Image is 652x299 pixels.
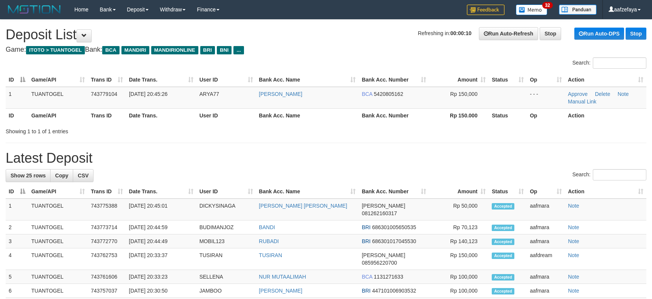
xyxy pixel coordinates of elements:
[126,234,196,248] td: [DATE] 20:44:49
[362,288,370,294] span: BRI
[126,284,196,298] td: [DATE] 20:30:50
[6,199,28,220] td: 1
[527,220,565,234] td: aafmara
[6,108,28,122] th: ID
[362,252,405,258] span: [PERSON_NAME]
[429,284,489,298] td: Rp 100,000
[467,5,505,15] img: Feedback.jpg
[126,185,196,199] th: Date Trans.: activate to sort column ascending
[527,199,565,220] td: aafmara
[126,220,196,234] td: [DATE] 20:44:59
[259,203,347,209] a: [PERSON_NAME] [PERSON_NAME]
[359,73,429,87] th: Bank Acc. Number: activate to sort column ascending
[196,199,256,220] td: DICKYSINAGA
[126,270,196,284] td: [DATE] 20:33:23
[6,284,28,298] td: 6
[527,248,565,270] td: aafdream
[6,234,28,248] td: 3
[233,46,244,54] span: ...
[593,57,646,69] input: Search:
[6,87,28,109] td: 1
[6,169,51,182] a: Show 25 rows
[568,238,579,244] a: Note
[540,27,561,40] a: Stop
[256,185,359,199] th: Bank Acc. Name: activate to sort column ascending
[359,185,429,199] th: Bank Acc. Number: activate to sort column ascending
[196,108,256,122] th: User ID
[259,274,306,280] a: NUR MUTAALIMAH
[200,46,215,54] span: BRI
[429,185,489,199] th: Amount: activate to sort column ascending
[256,108,359,122] th: Bank Acc. Name
[565,185,646,199] th: Action: activate to sort column ascending
[88,73,126,87] th: Trans ID: activate to sort column ascending
[259,288,302,294] a: [PERSON_NAME]
[527,270,565,284] td: aafmara
[527,108,565,122] th: Op
[196,284,256,298] td: JAMBOO
[450,91,477,97] span: Rp 150,000
[568,274,579,280] a: Note
[196,220,256,234] td: BUDIMANJOZ
[196,185,256,199] th: User ID: activate to sort column ascending
[88,185,126,199] th: Trans ID: activate to sort column ascending
[196,234,256,248] td: MOBIL123
[256,73,359,87] th: Bank Acc. Name: activate to sort column ascending
[196,73,256,87] th: User ID: activate to sort column ascending
[6,270,28,284] td: 5
[565,73,646,87] th: Action: activate to sort column ascending
[129,91,167,97] span: [DATE] 20:45:26
[492,253,514,259] span: Accepted
[362,210,397,216] span: Copy 081262160317 to clipboard
[618,91,629,97] a: Note
[492,288,514,294] span: Accepted
[572,169,646,180] label: Search:
[362,224,370,230] span: BRI
[516,5,548,15] img: Button%20Memo.svg
[259,91,302,97] a: [PERSON_NAME]
[595,91,610,97] a: Delete
[88,270,126,284] td: 743761606
[28,248,88,270] td: TUANTOGEL
[259,252,282,258] a: TUSIRAN
[527,234,565,248] td: aafmara
[259,238,279,244] a: RUBADI
[6,46,646,54] h4: Game: Bank:
[359,108,429,122] th: Bank Acc. Number
[6,220,28,234] td: 2
[374,274,403,280] span: Copy 1131271633 to clipboard
[88,199,126,220] td: 743775388
[492,274,514,281] span: Accepted
[362,203,405,209] span: [PERSON_NAME]
[28,270,88,284] td: TUANTOGEL
[6,125,266,135] div: Showing 1 to 1 of 1 entries
[572,57,646,69] label: Search:
[28,220,88,234] td: TUANTOGEL
[362,260,397,266] span: Copy 085956220700 to clipboard
[6,151,646,166] h1: Latest Deposit
[28,185,88,199] th: Game/API: activate to sort column ascending
[88,284,126,298] td: 743757037
[91,91,117,97] span: 743779104
[429,270,489,284] td: Rp 100,000
[88,220,126,234] td: 743773714
[6,27,646,42] h1: Deposit List
[11,173,46,179] span: Show 25 rows
[492,203,514,210] span: Accepted
[489,108,527,122] th: Status
[88,234,126,248] td: 743772770
[126,108,196,122] th: Date Trans.
[559,5,597,15] img: panduan.png
[568,252,579,258] a: Note
[55,173,68,179] span: Copy
[492,239,514,245] span: Accepted
[372,238,416,244] span: Copy 686301017045530 to clipboard
[574,28,624,40] a: Run Auto-DPS
[78,173,89,179] span: CSV
[196,270,256,284] td: SELLENA
[6,248,28,270] td: 4
[126,73,196,87] th: Date Trans.: activate to sort column ascending
[429,199,489,220] td: Rp 50,000
[28,108,88,122] th: Game/API
[489,73,527,87] th: Status: activate to sort column ascending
